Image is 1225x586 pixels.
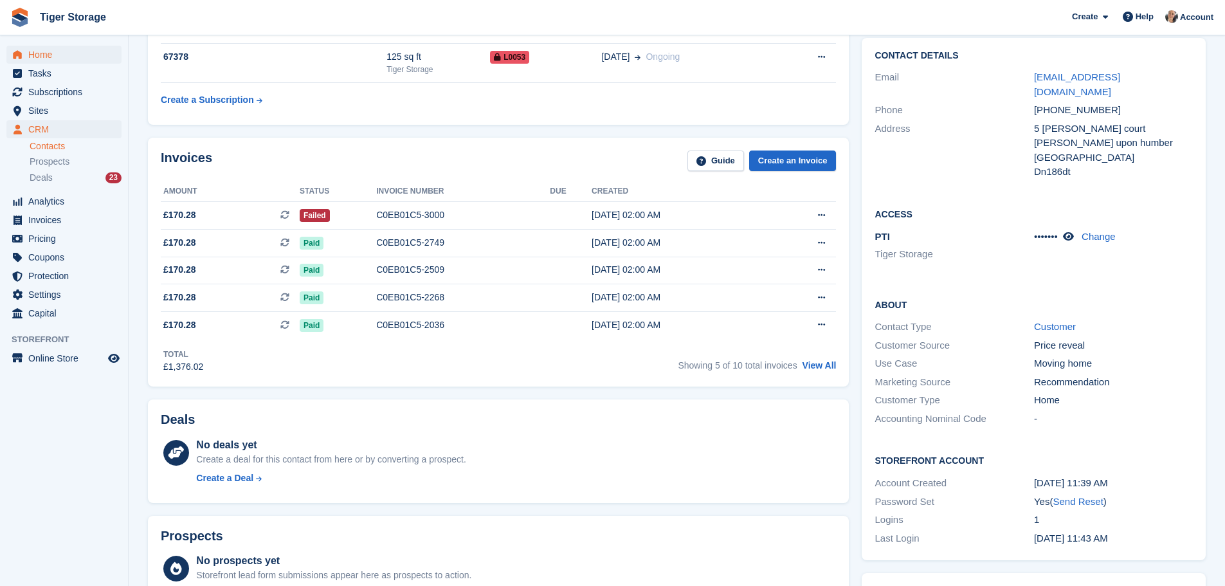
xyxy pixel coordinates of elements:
[28,64,105,82] span: Tasks
[163,360,203,374] div: £1,376.02
[678,360,797,371] span: Showing 5 of 10 total invoices
[1165,10,1178,23] img: Becky Martin
[28,286,105,304] span: Settings
[875,103,1033,118] div: Phone
[163,291,196,304] span: £170.28
[163,208,196,222] span: £170.28
[30,155,122,169] a: Prospects
[30,140,122,152] a: Contacts
[161,50,386,64] div: 67378
[875,393,1033,408] div: Customer Type
[386,64,490,75] div: Tiger Storage
[646,51,680,62] span: Ongoing
[1034,375,1193,390] div: Recommendation
[749,151,837,172] a: Create an Invoice
[875,51,1193,61] h2: Contact Details
[28,120,105,138] span: CRM
[300,209,330,222] span: Failed
[1034,513,1193,527] div: 1
[28,192,105,210] span: Analytics
[592,208,767,222] div: [DATE] 02:00 AM
[300,264,323,277] span: Paid
[6,230,122,248] a: menu
[161,88,262,112] a: Create a Subscription
[875,531,1033,546] div: Last Login
[105,172,122,183] div: 23
[6,46,122,64] a: menu
[592,318,767,332] div: [DATE] 02:00 AM
[1034,338,1193,353] div: Price reveal
[28,230,105,248] span: Pricing
[875,495,1033,509] div: Password Set
[1049,496,1106,507] span: ( )
[875,412,1033,426] div: Accounting Nominal Code
[196,437,466,453] div: No deals yet
[6,211,122,229] a: menu
[875,356,1033,371] div: Use Case
[6,267,122,285] a: menu
[1034,136,1193,151] div: [PERSON_NAME] upon humber
[1136,10,1154,23] span: Help
[10,8,30,27] img: stora-icon-8386f47178a22dfd0bd8f6a31ec36ba5ce8667c1dd55bd0f319d3a0aa187defe.svg
[161,181,300,202] th: Amount
[30,172,53,184] span: Deals
[875,70,1033,99] div: Email
[163,318,196,332] span: £170.28
[6,83,122,101] a: menu
[28,211,105,229] span: Invoices
[875,207,1193,220] h2: Access
[28,248,105,266] span: Coupons
[1034,393,1193,408] div: Home
[6,248,122,266] a: menu
[1034,321,1076,332] a: Customer
[161,529,223,544] h2: Prospects
[28,304,105,322] span: Capital
[376,181,550,202] th: Invoice number
[1034,151,1193,165] div: [GEOGRAPHIC_DATA]
[687,151,744,172] a: Guide
[1034,103,1193,118] div: [PHONE_NUMBER]
[376,291,550,304] div: C0EB01C5-2268
[875,513,1033,527] div: Logins
[1034,533,1108,544] time: 2025-01-03 11:43:00 UTC
[1034,476,1193,491] div: [DATE] 11:39 AM
[161,151,212,172] h2: Invoices
[386,50,490,64] div: 125 sq ft
[12,333,128,346] span: Storefront
[875,231,889,242] span: PTI
[875,298,1193,311] h2: About
[161,93,254,107] div: Create a Subscription
[376,236,550,250] div: C0EB01C5-2749
[1180,11,1213,24] span: Account
[28,83,105,101] span: Subscriptions
[6,304,122,322] a: menu
[490,51,529,64] span: L0053
[875,320,1033,334] div: Contact Type
[28,267,105,285] span: Protection
[1034,71,1120,97] a: [EMAIL_ADDRESS][DOMAIN_NAME]
[30,171,122,185] a: Deals 23
[300,291,323,304] span: Paid
[28,349,105,367] span: Online Store
[1034,165,1193,179] div: Dn186dt
[601,50,630,64] span: [DATE]
[196,569,471,582] div: Storefront lead form submissions appear here as prospects to action.
[196,553,471,569] div: No prospects yet
[196,453,466,466] div: Create a deal for this contact from here or by converting a prospect.
[6,192,122,210] a: menu
[875,338,1033,353] div: Customer Source
[1034,495,1193,509] div: Yes
[161,412,195,427] h2: Deals
[376,263,550,277] div: C0EB01C5-2509
[163,263,196,277] span: £170.28
[35,6,111,28] a: Tiger Storage
[592,263,767,277] div: [DATE] 02:00 AM
[6,120,122,138] a: menu
[28,46,105,64] span: Home
[196,472,253,485] div: Create a Deal
[376,208,550,222] div: C0EB01C5-3000
[300,319,323,332] span: Paid
[300,181,376,202] th: Status
[30,156,69,168] span: Prospects
[803,360,837,371] a: View All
